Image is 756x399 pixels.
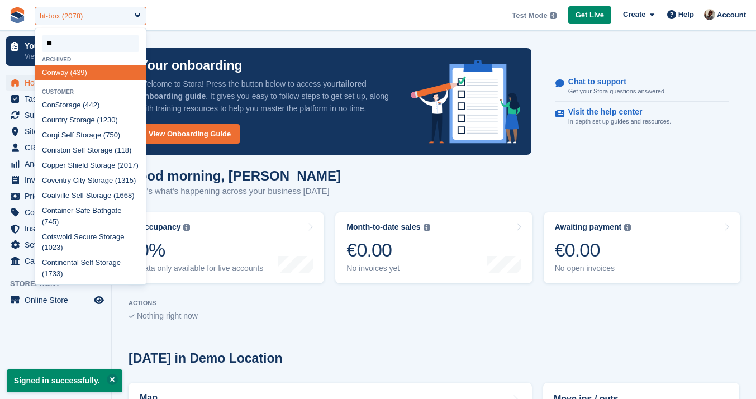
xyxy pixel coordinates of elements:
div: rgi Self Storage (750) [35,128,146,143]
span: Co [42,131,51,139]
div: Occupancy [139,222,180,232]
a: menu [6,156,106,172]
p: In-depth set up guides and resources. [568,117,672,126]
span: Online Store [25,292,92,308]
img: onboarding-info-6c161a55d2c0e0a8cae90662b2fe09162a5109e8cc188191df67fb4f79e88e88.svg [411,60,520,144]
a: Get Live [568,6,611,25]
span: Sites [25,123,92,139]
a: Preview store [92,293,106,307]
a: menu [6,75,106,91]
span: Co [42,191,51,199]
span: Co [42,116,51,124]
a: menu [6,107,106,123]
h1: Good morning, [PERSON_NAME] [129,168,341,183]
div: ht-box (2078) [40,11,83,22]
img: icon-info-grey-7440780725fd019a000dd9b08b2336e03edf1995a4989e88bcd33f0948082b44.svg [183,224,190,231]
span: Pricing [25,188,92,204]
div: untry Storage (1230) [35,113,146,128]
span: Co [42,161,51,169]
span: Analytics [25,156,92,172]
a: Your onboarding View next steps [6,36,106,66]
a: menu [6,91,106,107]
span: Home [25,75,92,91]
span: Create [623,9,645,20]
div: ntainer Safe Bathgate (745) [35,203,146,230]
div: Archived [35,56,146,63]
div: pper Shield Storage (2017) [35,158,146,173]
span: Account [717,9,746,21]
div: €0.00 [555,239,631,262]
a: Awaiting payment €0.00 No open invoices [544,212,740,283]
a: menu [6,123,106,139]
div: Customer [35,89,146,95]
span: Settings [25,237,92,253]
span: Insurance [25,221,92,236]
p: Chat to support [568,77,657,87]
p: Your onboarding [140,59,243,72]
span: Capital [25,253,92,269]
img: icon-info-grey-7440780725fd019a000dd9b08b2336e03edf1995a4989e88bcd33f0948082b44.svg [624,224,631,231]
a: menu [6,253,106,269]
img: Patrick Blanc [704,9,715,20]
a: menu [6,237,106,253]
img: blank_slate_check_icon-ba018cac091ee9be17c0a81a6c232d5eb81de652e7a59be601be346b1b6ddf79.svg [129,314,135,319]
p: Signed in successfully. [7,369,122,392]
div: ventry City Storage (1315) [35,173,146,188]
span: Help [678,9,694,20]
span: Coupons [25,205,92,220]
div: nway (439) [35,65,146,80]
span: Co [42,206,51,215]
span: Co [42,146,51,154]
p: View next steps [25,51,91,61]
p: Visit the help center [568,107,663,117]
img: stora-icon-8386f47178a22dfd0bd8f6a31ec36ba5ce8667c1dd55bd0f319d3a0aa187defe.svg [9,7,26,23]
a: Chat to support Get your Stora questions answered. [555,72,729,102]
img: icon-info-grey-7440780725fd019a000dd9b08b2336e03edf1995a4989e88bcd33f0948082b44.svg [424,224,430,231]
span: Invoices [25,172,92,188]
div: No open invoices [555,264,631,273]
span: Co [42,232,51,241]
a: menu [6,188,106,204]
div: tswold Secure Storage (1023) [35,229,146,255]
a: menu [6,205,106,220]
span: CRM [25,140,92,155]
a: Visit the help center In-depth set up guides and resources. [555,102,729,132]
div: alville Self Storage (1668) [35,188,146,203]
div: No invoices yet [346,264,430,273]
div: €0.00 [346,239,430,262]
div: nStorage (442) [35,98,146,113]
div: niston Self Storage (118) [35,143,146,158]
div: 0% [139,239,263,262]
span: Get Live [576,9,604,21]
a: menu [6,221,106,236]
span: Tasks [25,91,92,107]
span: Co [42,101,51,109]
a: Occupancy 0% Data only available for live accounts [127,212,324,283]
p: Your onboarding [25,42,91,50]
div: Month-to-date sales [346,222,420,232]
a: menu [6,292,106,308]
span: Subscriptions [25,107,92,123]
a: Month-to-date sales €0.00 No invoices yet [335,212,532,283]
span: Storefront [10,278,111,289]
div: ntinental Self Storage (1733) [35,255,146,282]
div: Awaiting payment [555,222,622,232]
div: Data only available for live accounts [139,264,263,273]
h2: [DATE] in Demo Location [129,351,283,366]
img: icon-info-grey-7440780725fd019a000dd9b08b2336e03edf1995a4989e88bcd33f0948082b44.svg [550,12,557,19]
a: View Onboarding Guide [140,124,240,144]
p: Get your Stora questions answered. [568,87,666,96]
span: Test Mode [512,10,547,21]
p: ACTIONS [129,300,739,307]
p: Welcome to Stora! Press the button below to access your . It gives you easy to follow steps to ge... [140,78,393,115]
p: Here's what's happening across your business [DATE] [129,185,341,198]
span: Nothing right now [137,311,198,320]
a: menu [6,172,106,188]
span: Co [42,176,51,184]
span: Co [42,258,51,267]
a: menu [6,140,106,155]
span: Co [42,68,51,77]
